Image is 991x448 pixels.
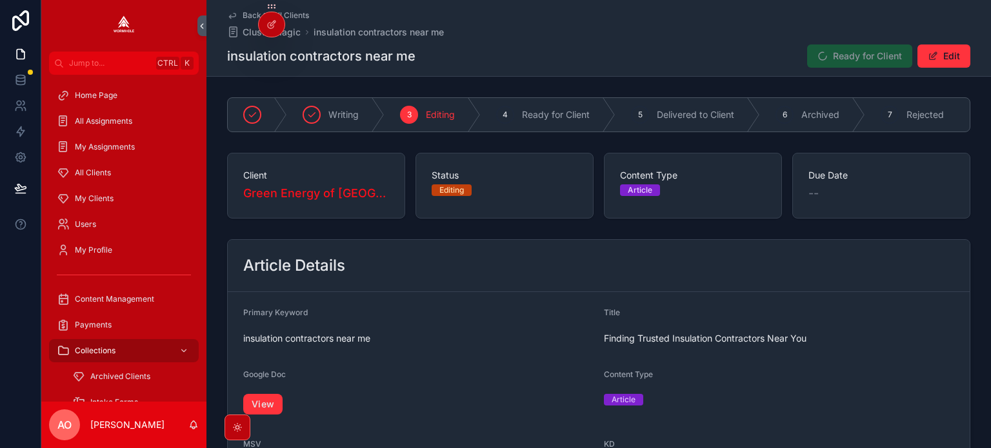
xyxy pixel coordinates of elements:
span: All Clients [75,168,111,178]
span: Archived [801,108,839,121]
span: Users [75,219,96,229]
span: Archived Clients [90,371,150,382]
span: Content Type [604,369,653,379]
span: 5 [638,110,643,120]
span: Rejected [906,108,944,121]
span: Finding Trusted Insulation Contractors Near You [604,332,954,345]
span: Client [243,169,389,182]
span: Ctrl [156,57,179,70]
span: Jump to... [69,58,151,68]
a: Archived Clients [65,365,199,388]
a: My Assignments [49,135,199,159]
h2: Article Details [243,255,345,276]
div: Article [628,184,652,196]
span: 6 [783,110,787,120]
a: Payments [49,313,199,336]
span: Intake Forms [90,397,138,407]
span: Payments [75,320,112,330]
span: 7 [888,110,892,120]
span: Editing [426,108,455,121]
button: Edit [917,44,970,68]
span: 3 [407,110,412,120]
span: insulation contractors near me [243,332,594,345]
a: Collections [49,339,199,362]
a: Users [49,213,199,236]
span: -- [808,184,819,202]
h1: insulation contractors near me [227,47,415,65]
img: App logo [114,15,134,36]
a: Intake Forms [65,391,199,414]
span: Home Page [75,90,117,101]
span: ClusterMagic [243,26,301,39]
span: Delivered to Client [657,108,734,121]
p: [PERSON_NAME] [90,418,165,431]
div: Editing [439,184,464,196]
a: insulation contractors near me [314,26,444,39]
span: Writing [328,108,359,121]
span: AO [57,417,72,433]
span: Back to All Clients [243,10,309,21]
span: Title [604,307,620,317]
a: Back to All Clients [227,10,309,21]
span: Primary Keyword [243,307,308,317]
button: Jump to...CtrlK [49,52,199,75]
a: My Profile [49,239,199,262]
span: My Profile [75,245,112,255]
a: Home Page [49,84,199,107]
a: Green Energy of [GEOGRAPHIC_DATA] [243,184,389,202]
span: All Assignments [75,116,132,126]
span: 4 [503,110,508,120]
a: All Assignments [49,110,199,133]
span: Collections [75,346,115,356]
span: Google Doc [243,369,286,379]
a: View [243,394,283,414]
span: Due Date [808,169,954,182]
span: Content Type [620,169,766,182]
span: Status [432,169,577,182]
span: My Clients [75,193,114,204]
a: All Clients [49,161,199,184]
span: Ready for Client [522,108,590,121]
a: ClusterMagic [227,26,301,39]
span: My Assignments [75,142,135,152]
a: Content Management [49,287,199,311]
span: K [182,58,192,68]
div: scrollable content [41,75,206,402]
div: Article [612,394,636,405]
a: My Clients [49,187,199,210]
span: Content Management [75,294,154,304]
